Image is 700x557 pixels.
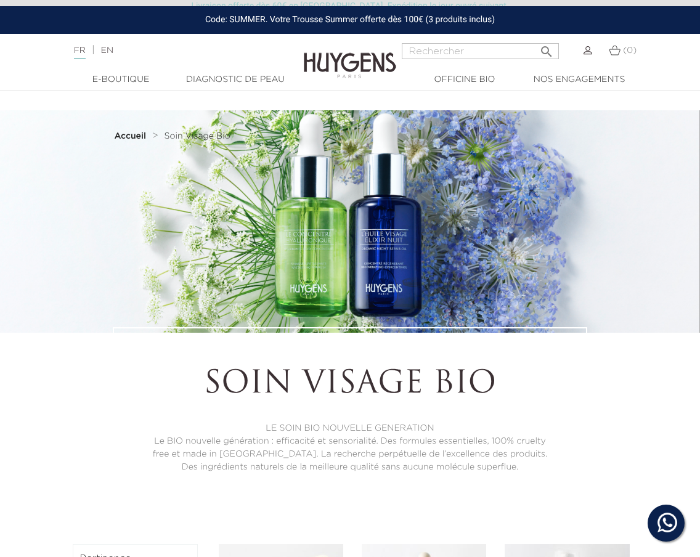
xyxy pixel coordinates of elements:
[522,73,637,86] a: Nos engagements
[152,367,548,404] h1: Soin Visage Bio
[152,422,548,435] p: LE SOIN BIO NOUVELLE GENERATION
[165,131,230,141] a: Soin Visage Bio
[535,39,558,56] button: 
[114,132,146,140] strong: Accueil
[623,46,637,55] span: (0)
[68,43,283,58] div: |
[407,73,522,86] a: Officine Bio
[402,43,559,59] input: Rechercher
[152,435,548,474] p: Le BIO nouvelle génération : efficacité et sensorialité. Des formules essentielles, 100% cruelty ...
[178,73,293,86] a: Diagnostic de peau
[101,46,113,55] a: EN
[165,132,230,140] span: Soin Visage Bio
[304,33,396,80] img: Huygens
[114,131,149,141] a: Accueil
[63,73,178,86] a: E-Boutique
[539,41,554,55] i: 
[74,46,86,59] a: FR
